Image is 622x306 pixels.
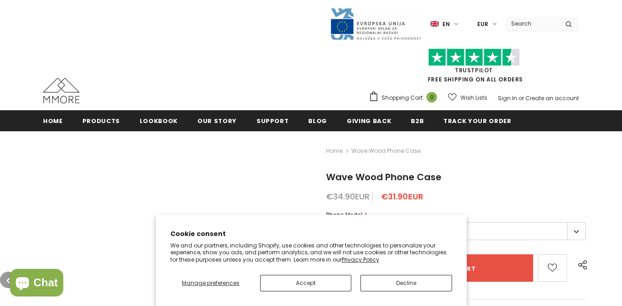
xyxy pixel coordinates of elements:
[351,145,420,156] span: Wave Wood Phone Case
[308,110,327,131] a: Blog
[455,66,493,74] a: Trustpilot
[326,145,343,156] a: Home
[506,17,558,30] input: Search Site
[197,117,237,125] span: Our Story
[448,90,487,106] a: Wish Lists
[170,229,452,239] h2: Cookie consent
[43,110,63,131] a: Home
[477,20,488,29] span: EUR
[342,256,379,263] a: Privacy Policy
[369,91,442,105] a: Shopping Cart 0
[326,171,442,183] span: Wave Wood Phone Case
[7,269,66,299] inbox-online-store-chat: Shopify online store chat
[330,20,421,27] a: Javni Razpis
[197,110,237,131] a: Our Story
[360,275,452,291] button: Decline
[140,110,178,131] a: Lookbook
[347,110,391,131] a: Giving back
[381,191,423,202] span: €31.90EUR
[525,94,579,102] a: Create an account
[43,78,80,103] img: MMORE Cases
[260,275,351,291] button: Accept
[82,117,120,125] span: Products
[326,191,370,202] span: €34.90EUR
[347,117,391,125] span: Giving back
[518,94,524,102] span: or
[256,110,289,131] a: support
[308,117,327,125] span: Blog
[140,117,178,125] span: Lookbook
[442,20,450,29] span: en
[460,93,487,102] span: Wish Lists
[426,92,437,102] span: 0
[443,110,511,131] a: Track your order
[256,117,289,125] span: support
[82,110,120,131] a: Products
[498,94,517,102] a: Sign In
[43,117,63,125] span: Home
[411,117,424,125] span: B2B
[443,117,511,125] span: Track your order
[369,53,579,83] span: FREE SHIPPING ON ALL ORDERS
[170,242,452,263] p: We and our partners, including Shopify, use cookies and other technologies to personalize your ex...
[326,211,362,219] span: Phone Model
[382,93,423,102] span: Shopping Cart
[431,20,439,28] img: i-lang-1.png
[170,275,251,291] button: Manage preferences
[182,279,240,287] span: Manage preferences
[330,7,421,41] img: Javni Razpis
[411,110,424,131] a: B2B
[428,48,520,66] img: Trust Pilot Stars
